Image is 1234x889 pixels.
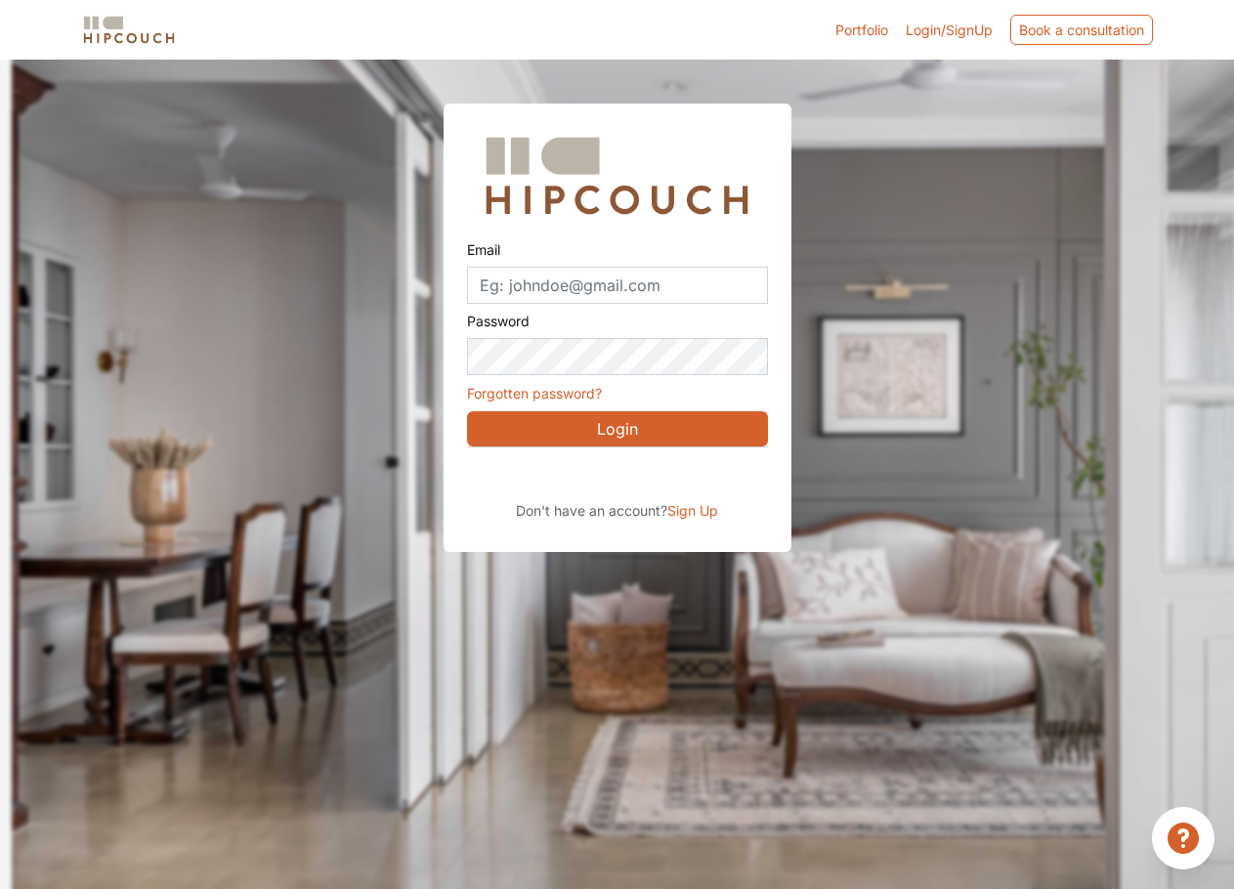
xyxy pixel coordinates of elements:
span: Sign Up [667,502,718,519]
label: Email [467,233,500,267]
div: Book a consultation [1010,15,1153,45]
button: Login [467,411,768,446]
label: Password [467,304,530,338]
iframe: Sign in with Google Button [457,453,834,496]
a: Portfolio [835,20,888,40]
span: Login/SignUp [906,21,993,38]
img: Hipcouch Logo [476,127,757,225]
a: Forgotten password? [467,385,602,402]
span: Don't have an account? [516,502,667,519]
span: logo-horizontal.svg [80,8,178,52]
img: logo-horizontal.svg [80,13,178,47]
input: Eg: johndoe@gmail.com [467,267,768,304]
